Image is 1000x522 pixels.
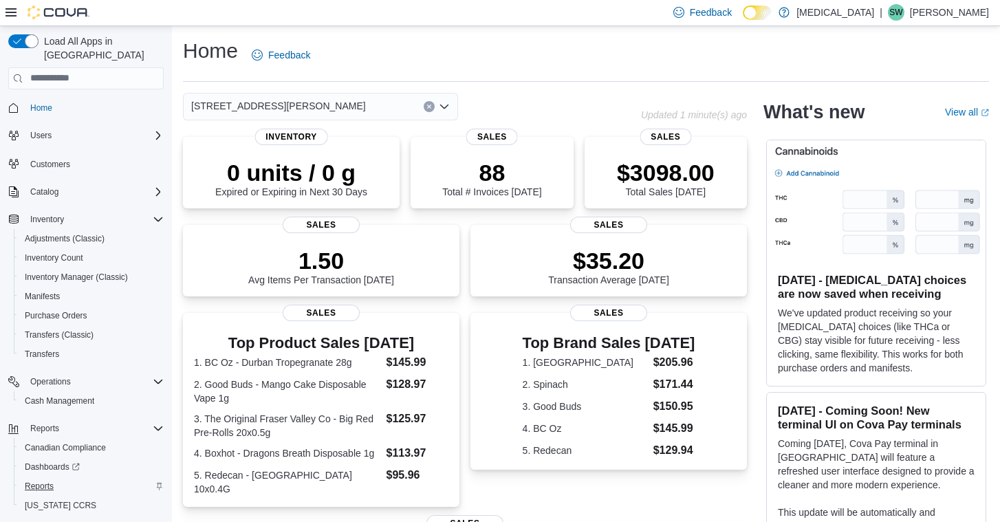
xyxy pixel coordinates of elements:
h1: Home [183,37,238,65]
dd: $150.95 [653,398,695,415]
a: Adjustments (Classic) [19,230,110,247]
dd: $128.97 [387,376,449,393]
span: Inventory [30,214,64,225]
span: Manifests [25,291,60,302]
dd: $129.94 [653,442,695,459]
span: Customers [30,159,70,170]
span: Canadian Compliance [19,439,164,456]
dt: 4. Boxhot - Dragons Breath Disposable 1g [194,446,381,460]
span: Cash Management [25,395,94,406]
p: 88 [442,159,541,186]
a: Manifests [19,288,65,305]
button: [US_STATE] CCRS [14,496,169,515]
button: Operations [3,372,169,391]
span: Dashboards [25,461,80,472]
a: Cash Management [19,393,100,409]
span: Reports [19,478,164,494]
span: Home [25,99,164,116]
div: Transaction Average [DATE] [548,247,669,285]
a: Dashboards [14,457,169,477]
p: | [880,4,882,21]
span: Inventory Manager (Classic) [25,272,128,283]
button: Canadian Compliance [14,438,169,457]
span: Customers [25,155,164,172]
h3: [DATE] - Coming Soon! New terminal UI on Cova Pay terminals [778,404,975,431]
span: Inventory Count [25,252,83,263]
button: Customers [3,153,169,173]
h3: Top Product Sales [DATE] [194,335,448,351]
button: Cash Management [14,391,169,411]
a: Dashboards [19,459,85,475]
a: View allExternal link [945,107,989,118]
button: Users [3,126,169,145]
button: Inventory [25,211,69,228]
span: Sales [570,305,647,321]
p: We've updated product receiving so your [MEDICAL_DATA] choices (like THCa or CBG) stay visible fo... [778,306,975,375]
input: Dark Mode [743,6,772,20]
a: Canadian Compliance [19,439,111,456]
div: Total # Invoices [DATE] [442,159,541,197]
span: Inventory Count [19,250,164,266]
span: Sales [283,217,360,233]
p: 0 units / 0 g [215,159,367,186]
p: [MEDICAL_DATA] [796,4,874,21]
a: Home [25,100,58,116]
a: Feedback [246,41,316,69]
span: Sales [570,217,647,233]
button: Inventory Manager (Classic) [14,268,169,287]
a: Purchase Orders [19,307,93,324]
span: Manifests [19,288,164,305]
span: Inventory [25,211,164,228]
span: Canadian Compliance [25,442,106,453]
span: Catalog [25,184,164,200]
span: Users [30,130,52,141]
span: Transfers [25,349,59,360]
button: Operations [25,373,76,390]
span: Washington CCRS [19,497,164,514]
button: Home [3,98,169,118]
dd: $125.97 [387,411,449,427]
span: Reports [25,420,164,437]
button: Users [25,127,57,144]
button: Reports [25,420,65,437]
span: Adjustments (Classic) [25,233,105,244]
dd: $113.97 [387,445,449,461]
button: Catalog [3,182,169,202]
dt: 1. BC Oz - Durban Tropegranate 28g [194,356,381,369]
dt: 2. Spinach [523,378,648,391]
span: Purchase Orders [19,307,164,324]
a: Reports [19,478,59,494]
span: Dashboards [19,459,164,475]
a: Transfers (Classic) [19,327,99,343]
dt: 3. Good Buds [523,400,648,413]
button: Catalog [25,184,64,200]
button: Adjustments (Classic) [14,229,169,248]
span: Transfers [19,346,164,362]
a: Customers [25,156,76,173]
span: Sales [640,129,691,145]
div: Avg Items Per Transaction [DATE] [248,247,394,285]
p: $3098.00 [617,159,715,186]
p: $35.20 [548,247,669,274]
span: Transfers (Classic) [25,329,94,340]
dd: $145.99 [653,420,695,437]
dd: $171.44 [653,376,695,393]
p: Coming [DATE], Cova Pay terminal in [GEOGRAPHIC_DATA] will feature a refreshed user interface des... [778,437,975,492]
a: Inventory Manager (Classic) [19,269,133,285]
span: SW [889,4,902,21]
p: 1.50 [248,247,394,274]
h3: Top Brand Sales [DATE] [523,335,695,351]
dt: 1. [GEOGRAPHIC_DATA] [523,356,648,369]
span: Adjustments (Classic) [19,230,164,247]
button: Inventory Count [14,248,169,268]
dt: 3. The Original Fraser Valley Co - Big Red Pre-Rolls 20x0.5g [194,412,381,439]
p: [PERSON_NAME] [910,4,989,21]
span: Sales [283,305,360,321]
dd: $95.96 [387,467,449,483]
span: Feedback [268,48,310,62]
span: Load All Apps in [GEOGRAPHIC_DATA] [39,34,164,62]
button: Manifests [14,287,169,306]
span: Catalog [30,186,58,197]
span: Cash Management [19,393,164,409]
